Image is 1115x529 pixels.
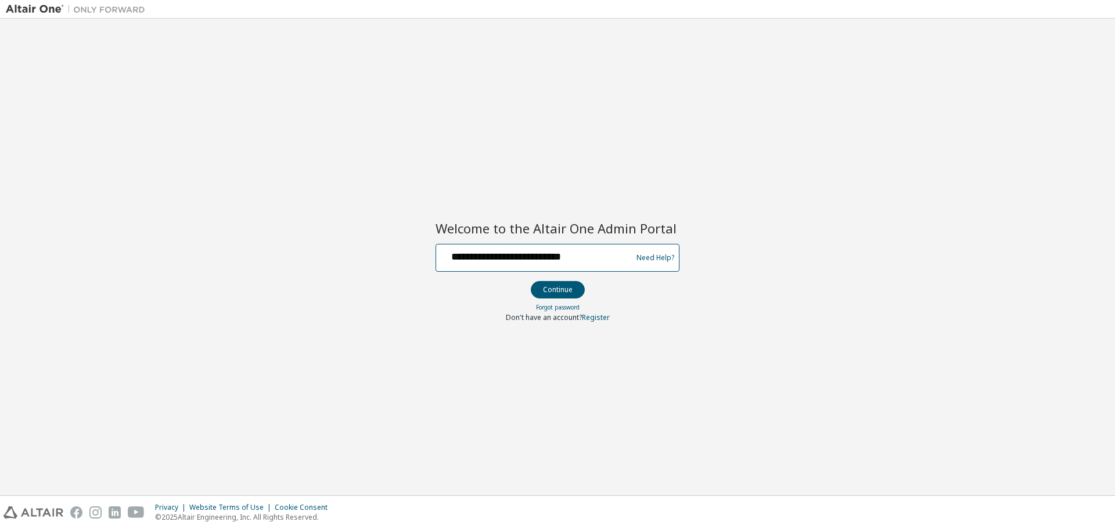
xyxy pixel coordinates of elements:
p: © 2025 Altair Engineering, Inc. All Rights Reserved. [155,512,334,522]
a: Register [582,312,610,322]
a: Forgot password [536,303,580,311]
img: linkedin.svg [109,506,121,519]
img: Altair One [6,3,151,15]
a: Need Help? [636,257,674,258]
div: Website Terms of Use [189,503,275,512]
h2: Welcome to the Altair One Admin Portal [436,220,679,236]
img: facebook.svg [70,506,82,519]
button: Continue [531,281,585,298]
img: youtube.svg [128,506,145,519]
div: Privacy [155,503,189,512]
span: Don't have an account? [506,312,582,322]
img: altair_logo.svg [3,506,63,519]
div: Cookie Consent [275,503,334,512]
img: instagram.svg [89,506,102,519]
